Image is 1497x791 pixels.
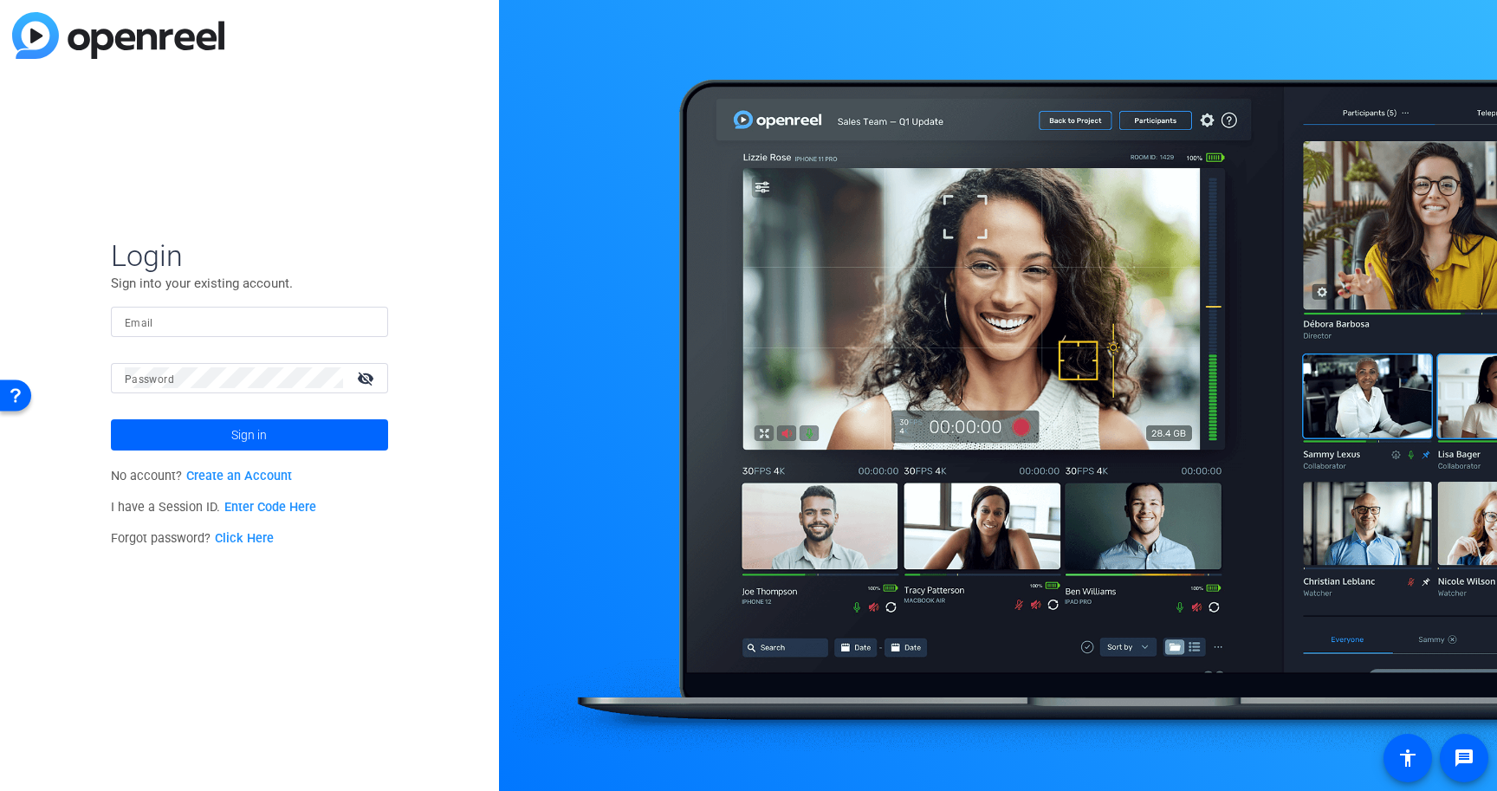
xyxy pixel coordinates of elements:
[224,500,316,515] a: Enter Code Here
[215,531,274,546] a: Click Here
[12,12,224,59] img: blue-gradient.svg
[111,500,316,515] span: I have a Session ID.
[125,373,174,386] mat-label: Password
[111,531,274,546] span: Forgot password?
[231,413,267,457] span: Sign in
[111,274,388,293] p: Sign into your existing account.
[1454,748,1474,768] mat-icon: message
[1397,748,1418,768] mat-icon: accessibility
[347,366,388,391] mat-icon: visibility_off
[111,469,292,483] span: No account?
[125,311,374,332] input: Enter Email Address
[186,469,292,483] a: Create an Account
[111,237,388,274] span: Login
[111,419,388,451] button: Sign in
[125,317,153,329] mat-label: Email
